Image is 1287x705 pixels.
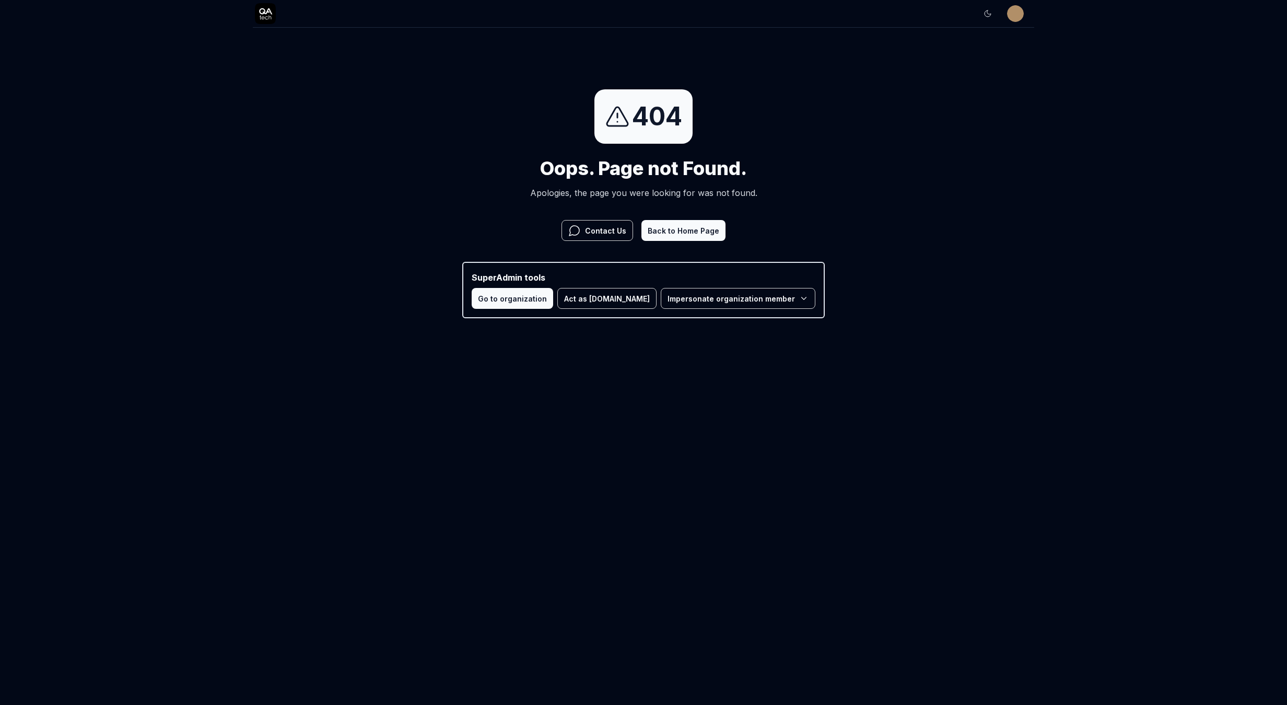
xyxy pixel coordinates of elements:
[462,187,825,199] p: Apologies, the page you were looking for was not found.
[472,271,815,284] b: SuperAdmin tools
[462,154,825,182] h1: Oops. Page not Found.
[641,220,726,241] button: Back to Home Page
[472,288,553,309] button: Go to organization
[557,288,657,309] button: Act as [DOMAIN_NAME]
[632,98,682,135] span: 404
[561,220,633,241] button: Contact Us
[661,288,815,309] button: Impersonate organization member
